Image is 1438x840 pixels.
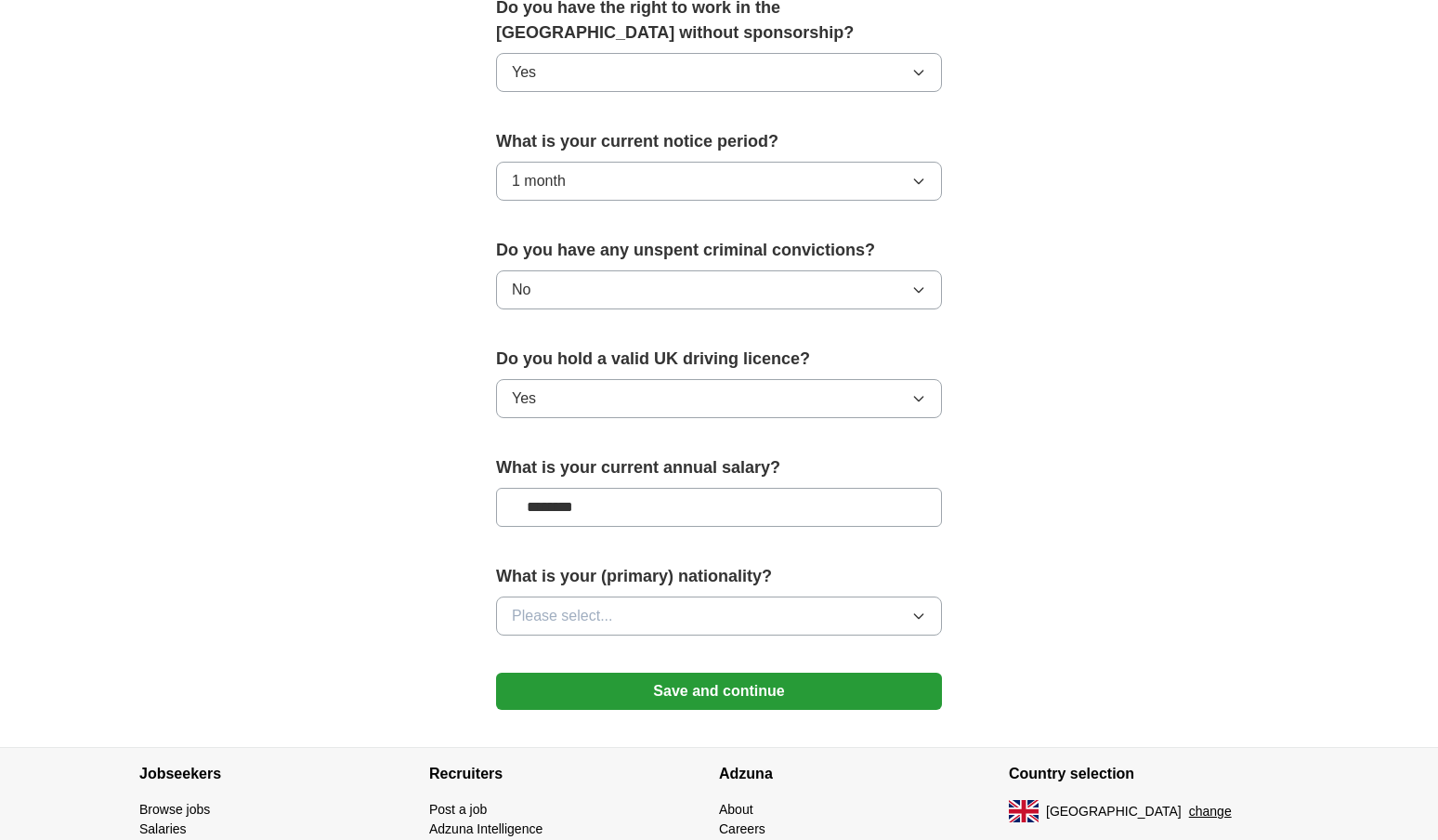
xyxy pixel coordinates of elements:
span: [GEOGRAPHIC_DATA] [1046,802,1182,821]
h4: Country selection [1009,748,1299,800]
button: Yes [496,379,942,418]
a: Browse jobs [139,802,210,817]
label: What is your current notice period? [496,129,942,154]
label: What is your (primary) nationality? [496,564,942,589]
button: Please select... [496,597,942,636]
button: change [1189,802,1232,821]
button: 1 month [496,162,942,201]
label: What is your current annual salary? [496,455,942,480]
button: Yes [496,53,942,92]
button: Save and continue [496,673,942,710]
a: About [719,802,753,817]
img: UK flag [1009,800,1039,822]
span: Yes [512,61,536,84]
label: Do you have any unspent criminal convictions? [496,238,942,263]
a: Post a job [429,802,487,817]
span: 1 month [512,170,566,192]
span: Yes [512,387,536,410]
a: Careers [719,821,765,836]
label: Do you hold a valid UK driving licence? [496,347,942,372]
a: Salaries [139,821,187,836]
span: Please select... [512,605,613,627]
a: Adzuna Intelligence [429,821,543,836]
button: No [496,270,942,309]
span: No [512,279,530,301]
